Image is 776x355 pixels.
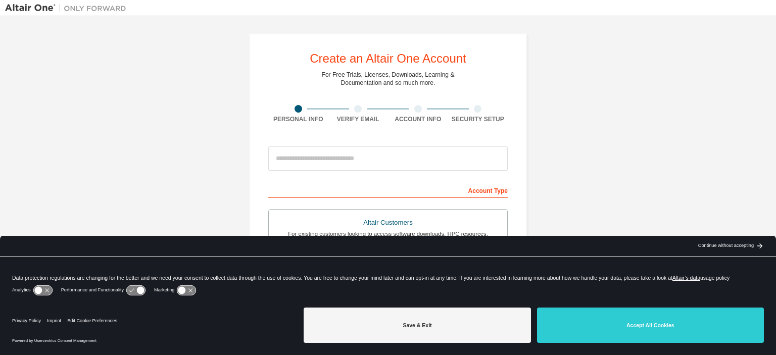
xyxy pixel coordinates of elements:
[275,230,501,246] div: For existing customers looking to access software downloads, HPC resources, community, trainings ...
[388,115,448,123] div: Account Info
[448,115,508,123] div: Security Setup
[268,115,328,123] div: Personal Info
[275,216,501,230] div: Altair Customers
[5,3,131,13] img: Altair One
[310,53,466,65] div: Create an Altair One Account
[268,182,508,198] div: Account Type
[322,71,455,87] div: For Free Trials, Licenses, Downloads, Learning & Documentation and so much more.
[328,115,389,123] div: Verify Email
